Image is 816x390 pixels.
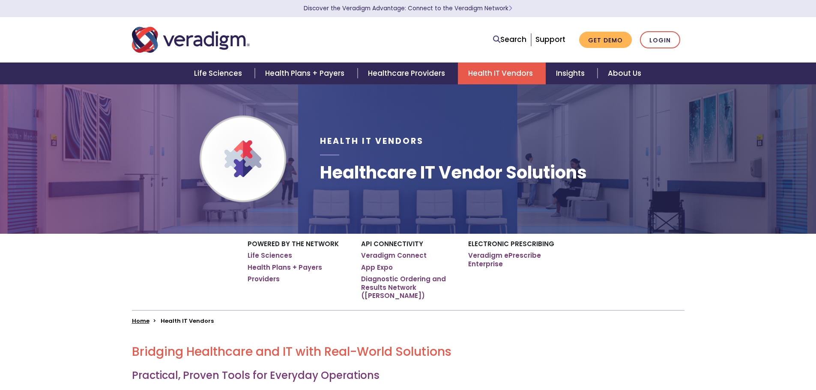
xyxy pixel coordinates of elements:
[132,317,149,325] a: Home
[184,63,255,84] a: Life Sciences
[493,34,526,45] a: Search
[468,251,569,268] a: Veradigm ePrescribe Enterprise
[320,135,424,147] span: Health IT Vendors
[640,31,680,49] a: Login
[598,63,652,84] a: About Us
[320,162,587,183] h1: Healthcare IT Vendor Solutions
[508,4,512,12] span: Learn More
[248,263,322,272] a: Health Plans + Payers
[361,263,393,272] a: App Expo
[579,32,632,48] a: Get Demo
[358,63,458,84] a: Healthcare Providers
[361,251,427,260] a: Veradigm Connect
[458,63,546,84] a: Health IT Vendors
[546,63,598,84] a: Insights
[248,251,292,260] a: Life Sciences
[304,4,512,12] a: Discover the Veradigm Advantage: Connect to the Veradigm NetworkLearn More
[132,345,684,359] h2: Bridging Healthcare and IT with Real-World Solutions
[132,26,250,54] img: Veradigm logo
[535,34,565,45] a: Support
[248,275,280,283] a: Providers
[361,275,455,300] a: Diagnostic Ordering and Results Network ([PERSON_NAME])
[255,63,357,84] a: Health Plans + Payers
[132,369,684,382] h3: Practical, Proven Tools for Everyday Operations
